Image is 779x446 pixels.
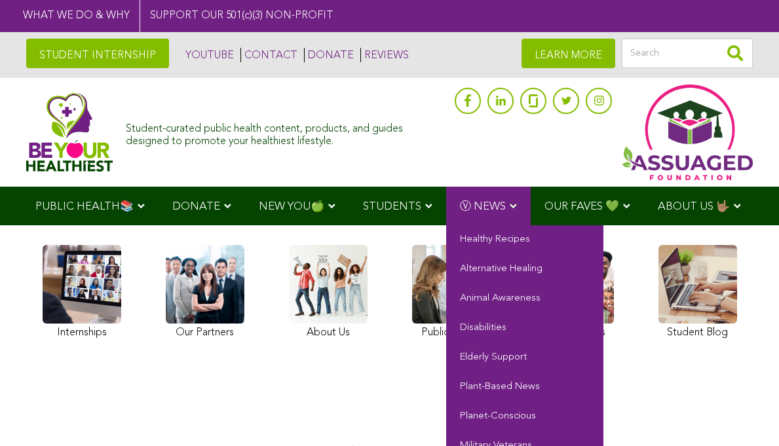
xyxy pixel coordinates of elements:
[446,343,603,373] a: Elderly Support
[26,92,113,172] img: Assuaged
[460,201,506,212] span: Ⓥ NEWS
[35,201,134,212] span: PUBLIC HEALTH📚
[172,201,220,212] span: DONATE
[522,39,615,68] a: LEARN MORE
[363,201,421,212] span: STUDENTS
[529,94,538,107] img: glassdoor
[622,39,753,68] input: Search
[16,187,763,225] div: Navigation Menu
[446,284,603,314] a: Animal Awareness
[304,48,354,62] a: DONATE
[446,225,603,255] a: Healthy Recipes
[259,201,324,212] span: NEW YOU🍏
[713,383,779,446] iframe: Chat Widget
[26,39,169,68] a: STUDENT INTERNSHIP
[622,84,753,180] img: Assuaged App
[126,117,448,148] div: Student-curated public health content, products, and guides designed to promote your healthiest l...
[544,201,619,212] span: OUR FAVES 💚
[240,48,297,62] a: CONTACT
[446,255,603,284] a: Alternative Healing
[360,48,409,62] a: REVIEWS
[446,402,603,432] a: Planet-Conscious
[182,48,234,62] a: YOUTUBE
[446,314,603,343] a: Disabilities
[658,201,730,212] span: ABOUT US 🤟🏽
[446,373,603,402] a: Plant-Based News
